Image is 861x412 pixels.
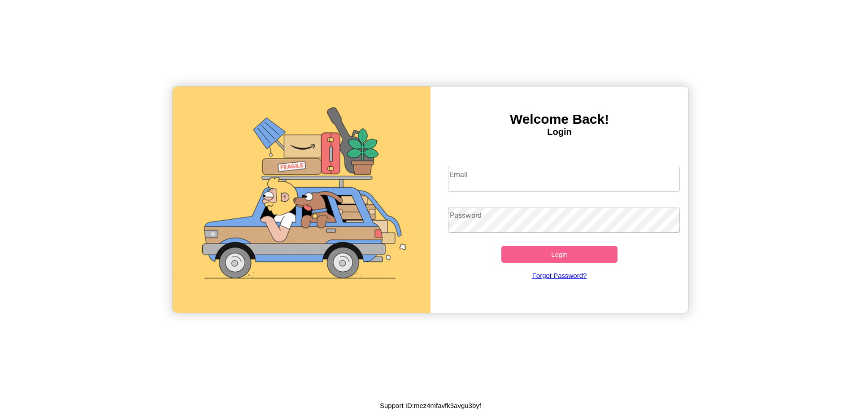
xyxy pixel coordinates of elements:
[430,127,688,137] h4: Login
[430,112,688,127] h3: Welcome Back!
[501,246,617,263] button: Login
[173,87,430,313] img: gif
[380,399,481,412] p: Support ID: mez4mfavfk3avgu3byf
[444,263,676,288] a: Forgot Password?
